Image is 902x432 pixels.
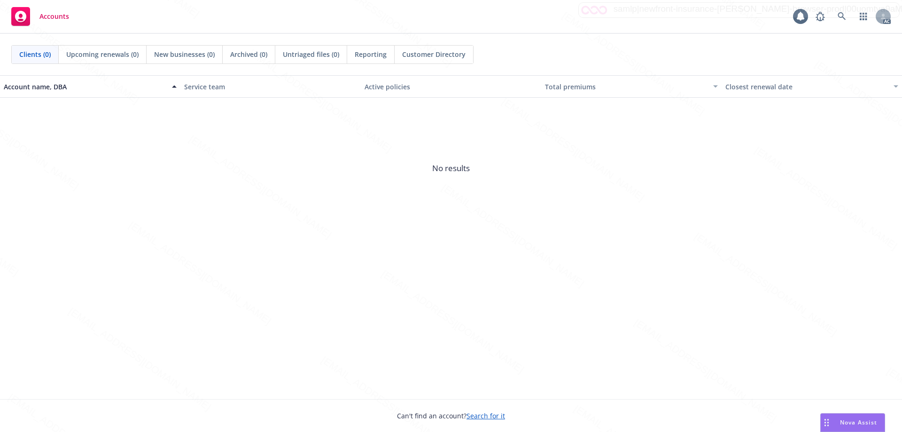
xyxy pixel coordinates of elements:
a: Search for it [467,411,505,420]
div: Drag to move [821,414,832,432]
a: Accounts [8,3,73,30]
div: Service team [184,82,357,92]
span: Upcoming renewals (0) [66,49,139,59]
span: Clients (0) [19,49,51,59]
span: New businesses (0) [154,49,215,59]
button: Nova Assist [820,413,885,432]
a: Switch app [854,7,873,26]
span: Customer Directory [402,49,466,59]
span: Archived (0) [230,49,267,59]
div: Total premiums [545,82,708,92]
button: Closest renewal date [722,75,902,98]
div: Closest renewal date [725,82,888,92]
button: Service team [180,75,361,98]
a: Report a Bug [811,7,830,26]
button: Total premiums [541,75,722,98]
span: Accounts [39,13,69,20]
div: Active policies [365,82,537,92]
a: Search [832,7,851,26]
span: Can't find an account? [397,411,505,421]
span: Reporting [355,49,387,59]
span: Untriaged files (0) [283,49,339,59]
span: Nova Assist [840,418,877,426]
button: Active policies [361,75,541,98]
div: Account name, DBA [4,82,166,92]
